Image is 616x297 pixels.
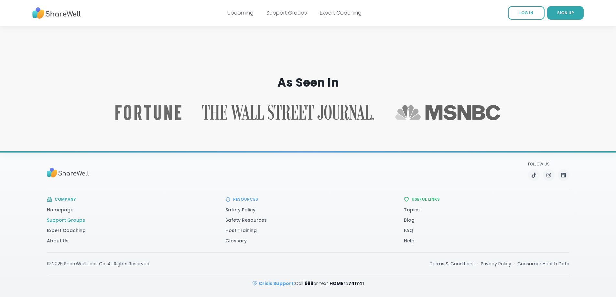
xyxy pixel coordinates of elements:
span: LOG IN [519,10,533,16]
strong: 988 [305,280,313,287]
img: MSNBC logo [395,105,501,120]
a: Expert Coaching [320,9,362,16]
a: Safety Policy [225,207,255,213]
a: Expert Coaching [47,227,86,234]
img: Sharewell [47,164,89,181]
a: SIGN UP [547,6,584,20]
a: Support Groups [266,9,307,16]
a: Privacy Policy [481,260,511,267]
strong: 741741 [348,280,364,287]
a: LinkedIn [558,169,569,181]
img: ShareWell Nav Logo [32,4,81,22]
a: Instagram [543,169,555,181]
img: Fortune logo [115,105,181,120]
a: Terms & Conditions [430,260,475,267]
a: Safety Resources [225,217,267,223]
h3: Resources [233,197,258,202]
a: Read ShareWell coverage in MSNBC [395,105,501,120]
strong: HOME [330,280,343,287]
h2: As Seen In [42,76,575,89]
span: Call or text to [259,280,364,287]
span: SIGN UP [557,10,574,16]
div: © 2025 ShareWell Labs Co. All Rights Reserved. [47,260,150,267]
span: · [514,260,515,267]
a: LOG IN [508,6,545,20]
img: The Wall Street Journal logo [202,105,374,120]
a: TikTok [528,169,540,181]
a: Support Groups [47,217,85,223]
h3: Company [55,197,76,202]
a: Consumer Health Data [517,260,569,267]
a: About Us [47,238,69,244]
h3: Useful Links [412,197,440,202]
a: Help [404,238,415,244]
a: Topics [404,207,420,213]
a: Read ShareWell coverage in The Wall Street Journal [202,105,374,120]
a: Upcoming [227,9,254,16]
span: · [477,260,478,267]
a: FAQ [404,227,413,234]
a: Read ShareWell coverage in Fortune [115,105,181,120]
a: Glossary [225,238,247,244]
strong: Crisis Support: [259,280,295,287]
a: Host Training [225,227,257,234]
a: Homepage [47,207,73,213]
a: Blog [404,217,415,223]
p: Follow Us [528,162,569,167]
